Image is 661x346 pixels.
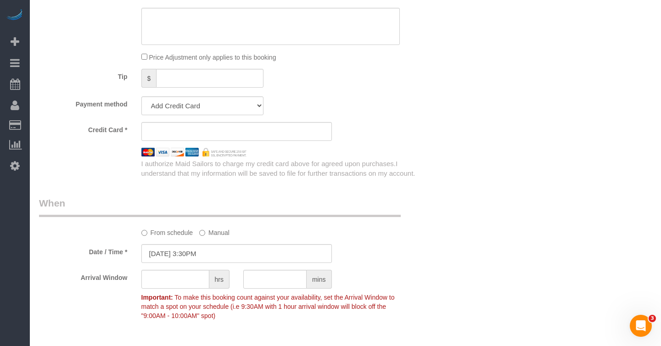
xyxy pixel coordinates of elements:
input: MM/DD/YYYY HH:MM [141,244,332,263]
legend: When [39,196,401,217]
span: Price Adjustment only applies to this booking [149,54,276,61]
strong: Important: [141,294,173,301]
label: Date / Time * [32,244,134,257]
label: Credit Card * [32,122,134,134]
span: To make this booking count against your availability, set the Arrival Window to match a spot on y... [141,294,395,319]
span: mins [307,270,332,289]
div: I authorize Maid Sailors to charge my credit card above for agreed upon purchases. [134,159,441,179]
span: hrs [209,270,230,289]
img: credit cards [134,148,254,156]
label: Manual [199,225,230,237]
label: From schedule [141,225,193,237]
input: From schedule [141,230,147,236]
label: Payment method [32,96,134,109]
img: Automaid Logo [6,9,24,22]
input: Manual [199,230,205,236]
span: 3 [649,315,656,322]
label: Arrival Window [32,270,134,282]
span: $ [141,69,157,88]
iframe: Secure card payment input frame [149,128,324,136]
label: Tip [32,69,134,81]
iframe: Intercom live chat [630,315,652,337]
